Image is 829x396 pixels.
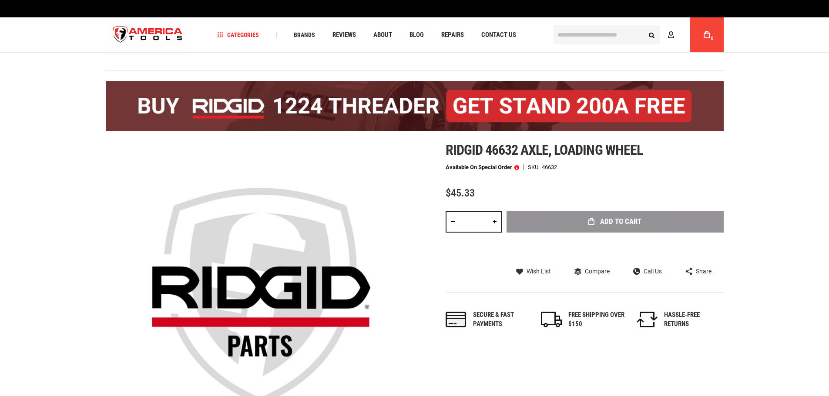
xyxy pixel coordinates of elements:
img: BOGO: Buy the RIDGID® 1224 Threader (26092), get the 92467 200A Stand FREE! [106,81,724,131]
span: About [373,32,392,38]
a: Repairs [437,29,468,41]
img: shipping [541,312,562,327]
div: 46632 [542,164,557,170]
a: Compare [574,267,610,275]
a: Blog [406,29,428,41]
a: 0 [698,17,715,52]
a: Brands [290,29,319,41]
span: $45.33 [446,187,475,199]
p: Available on Special Order [446,164,519,170]
span: Categories [217,32,259,38]
a: Contact Us [477,29,520,41]
img: America Tools [106,19,190,51]
span: Repairs [441,32,464,38]
span: Call Us [644,268,662,274]
a: store logo [106,19,190,51]
div: Secure & fast payments [473,310,530,329]
span: Ridgid 46632 axle, loading wheel [446,142,643,158]
a: Call Us [633,267,662,275]
span: Contact Us [481,32,516,38]
a: Reviews [329,29,360,41]
img: payments [446,312,467,327]
span: Compare [585,268,610,274]
span: Blog [409,32,424,38]
span: Share [696,268,712,274]
span: Brands [294,32,315,38]
button: Search [644,27,660,43]
span: 0 [711,36,714,41]
a: About [369,29,396,41]
img: returns [637,312,658,327]
a: Categories [213,29,263,41]
span: Wish List [527,268,551,274]
div: FREE SHIPPING OVER $150 [568,310,625,329]
span: Reviews [332,32,356,38]
a: Wish List [516,267,551,275]
strong: SKU [528,164,542,170]
div: HASSLE-FREE RETURNS [664,310,721,329]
